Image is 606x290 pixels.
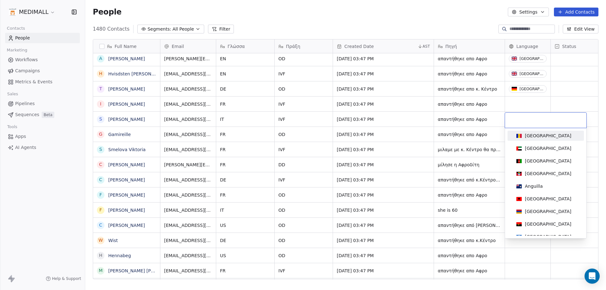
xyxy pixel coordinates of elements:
div: [GEOGRAPHIC_DATA] [525,208,571,215]
div: [GEOGRAPHIC_DATA] [525,158,571,164]
div: [GEOGRAPHIC_DATA] [525,221,571,227]
div: [GEOGRAPHIC_DATA] [525,133,571,139]
div: [GEOGRAPHIC_DATA] [525,234,571,240]
div: [GEOGRAPHIC_DATA] [525,196,571,202]
div: [GEOGRAPHIC_DATA] [525,145,571,151]
div: [GEOGRAPHIC_DATA] [525,170,571,177]
div: Anguilla [525,183,543,189]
